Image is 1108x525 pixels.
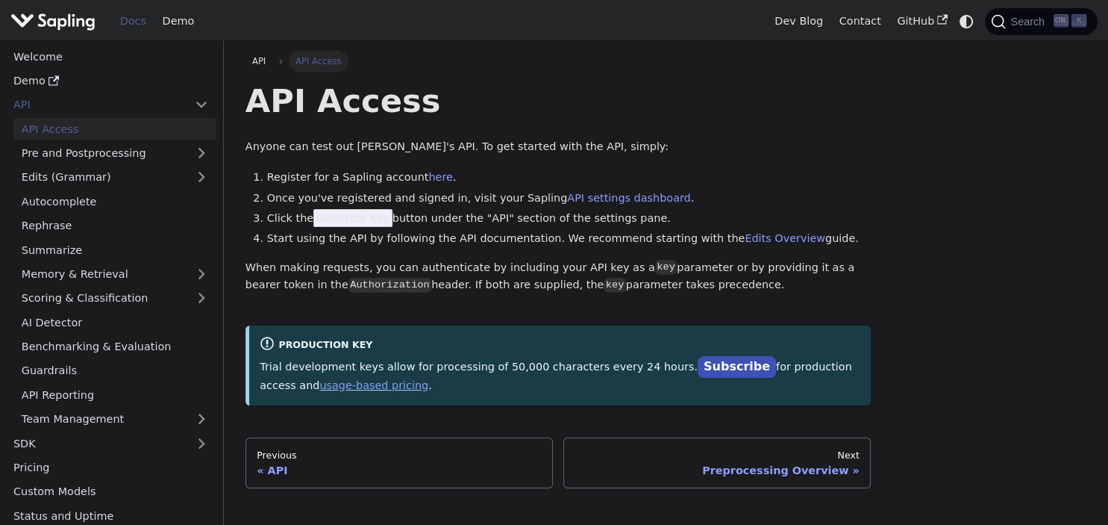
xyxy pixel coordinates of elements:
[5,70,216,92] a: Demo
[10,10,96,32] img: Sapling.ai
[289,51,348,72] span: API Access
[13,336,216,358] a: Benchmarking & Evaluation
[267,190,871,208] li: Once you've registered and signed in, visit your Sapling .
[252,56,266,66] span: API
[245,81,871,121] h1: API Access
[956,10,977,32] button: Switch between dark and light mode (currently system mode)
[187,94,216,116] button: Collapse sidebar category 'API'
[428,171,452,183] a: here
[257,450,541,462] div: Previous
[267,169,871,187] li: Register for a Sapling account .
[575,450,860,462] div: Next
[260,357,860,394] p: Trial development keys allow for processing of 50,000 characters every 24 hours. for production a...
[567,192,690,204] a: API settings dashboard
[319,379,428,391] a: usage-based pricing
[313,209,392,227] span: Generate Key
[13,190,216,212] a: Autocomplete
[13,239,216,261] a: Summarize
[267,210,871,228] li: Click the button under the "API" section of the settings pane.
[563,438,871,488] a: NextPreprocessing Overview
[5,481,216,503] a: Custom Models
[13,264,216,285] a: Memory & Retrieval
[112,10,154,33] a: Docs
[766,10,830,33] a: Dev Blog
[985,8,1097,35] button: Search (Ctrl+K)
[348,278,431,293] code: Authorization
[5,94,187,116] a: API
[245,51,871,72] nav: Breadcrumbs
[245,51,273,72] a: API
[13,360,216,382] a: Guardrails
[245,438,871,488] nav: Docs pages
[831,10,889,33] a: Contact
[257,464,541,477] div: API
[245,259,871,295] p: When making requests, you can authenticate by including your API key as a parameter or by providi...
[1006,16,1054,28] span: Search
[13,143,216,164] a: Pre and Postprocessing
[5,457,216,479] a: Pricing
[154,10,202,33] a: Demo
[13,215,216,237] a: Rephrase
[13,384,216,406] a: API Reporting
[889,10,955,33] a: GitHub
[245,138,871,156] p: Anyone can test out [PERSON_NAME]'s API. To get started with the API, simply:
[187,432,216,454] button: Expand sidebar category 'SDK'
[575,464,860,477] div: Preprocessing Overview
[260,336,860,354] div: Production Key
[5,432,187,454] a: SDK
[10,10,101,32] a: Sapling.ai
[13,118,216,140] a: API Access
[245,438,553,488] a: PreviousAPI
[5,46,216,67] a: Welcome
[745,232,825,244] a: Edits Overview
[13,167,216,188] a: Edits (Grammar)
[13,288,216,309] a: Scoring & Classification
[13,408,216,430] a: Team Management
[655,260,677,275] code: key
[13,311,216,333] a: AI Detector
[698,356,776,378] a: Subscribe
[1071,14,1086,28] kbd: K
[604,278,625,293] code: key
[267,230,871,248] li: Start using the API by following the API documentation. We recommend starting with the guide.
